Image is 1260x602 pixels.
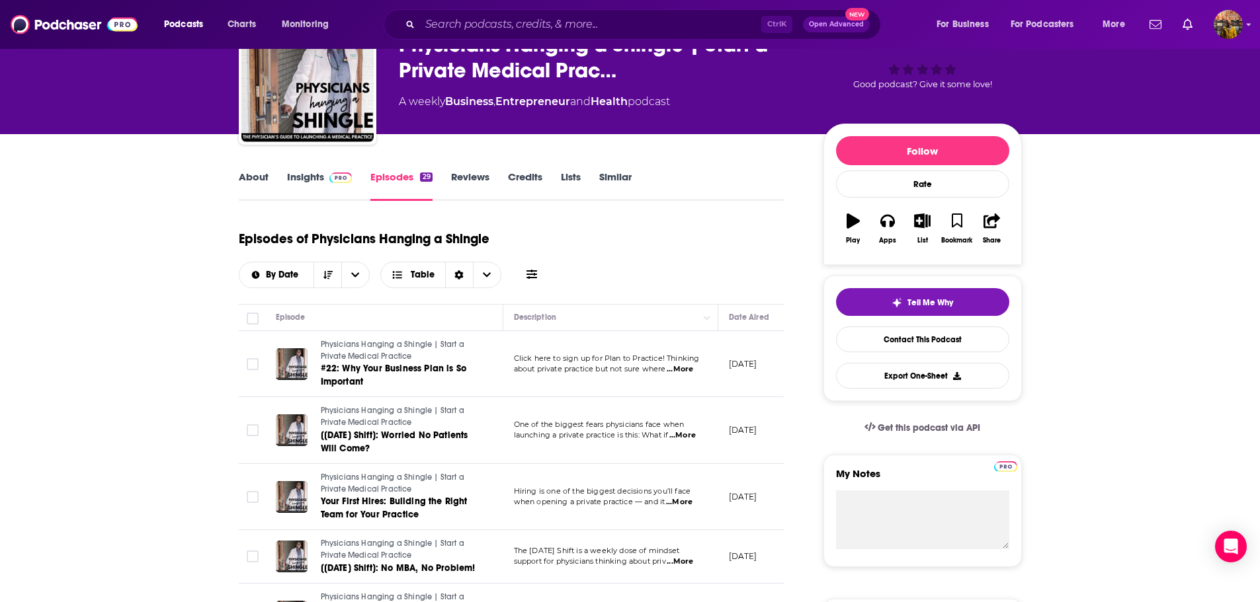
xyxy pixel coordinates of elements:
[219,14,264,35] a: Charts
[266,270,303,280] span: By Date
[878,422,980,433] span: Get this podcast via API
[341,262,369,287] button: open menu
[321,562,480,575] a: [[DATE] Shift]: No MBA, No Problem!
[905,205,939,252] button: List
[514,497,665,506] span: when opening a private practice — and it
[870,205,905,252] button: Apps
[994,461,1017,472] img: Podchaser Pro
[321,538,480,561] a: Physicians Hanging a Shingle | Start a Private Medical Practice
[321,495,480,521] a: Your First Hires: Building the Right Team for Your Practice
[11,12,138,37] img: Podchaser - Follow, Share and Rate Podcasts
[411,270,435,280] span: Table
[514,430,669,439] span: launching a private practice is this: What if
[836,288,1009,316] button: tell me why sparkleTell Me Why
[239,270,314,280] button: open menu
[321,496,468,520] span: Your First Hires: Building the Right Team for Your Practice
[155,14,220,35] button: open menu
[1144,13,1167,36] a: Show notifications dropdown
[247,358,259,370] span: Toggle select row
[314,262,341,287] button: Sort Direction
[239,170,269,201] a: About
[451,170,489,201] a: Reviews
[940,205,974,252] button: Bookmark
[420,14,761,35] input: Search podcasts, credits, & more...
[1011,15,1074,34] span: For Podcasters
[1214,10,1243,39] span: Logged in as hratnayake
[164,15,203,34] span: Podcasts
[937,15,989,34] span: For Business
[321,472,465,494] span: Physicians Hanging a Shingle | Start a Private Medical Practice
[508,170,542,201] a: Credits
[514,309,556,325] div: Description
[273,14,346,35] button: open menu
[983,237,1001,245] div: Share
[321,339,480,362] a: Physicians Hanging a Shingle | Start a Private Medical Practice
[1093,14,1142,35] button: open menu
[729,358,757,369] p: [DATE]
[823,19,1022,101] div: Good podcast? Give it some love!
[667,556,693,567] span: ...More
[420,172,432,182] div: 29
[495,95,570,108] a: Entrepreneur
[836,205,870,252] button: Play
[239,262,370,288] h2: Choose List sort
[445,262,473,287] div: Sort Direction
[321,429,480,455] a: [[DATE] Shift]: Worried No Patients Will Come?
[380,262,501,288] h2: Choose View
[321,539,465,560] span: Physicians Hanging a Shingle | Start a Private Medical Practice
[1103,15,1125,34] span: More
[729,491,757,502] p: [DATE]
[599,170,632,201] a: Similar
[370,170,432,201] a: Episodes29
[329,172,353,183] img: Podchaser Pro
[836,136,1009,165] button: Follow
[1002,14,1093,35] button: open menu
[514,556,666,566] span: support for physicians thinking about priv
[854,412,991,444] a: Get this podcast via API
[974,205,1009,252] button: Share
[321,472,480,495] a: Physicians Hanging a Shingle | Start a Private Medical Practice
[836,363,1009,389] button: Export One-Sheet
[321,363,467,387] span: #22: Why Your Business Plan is So Important
[321,562,476,574] span: [[DATE] Shift]: No MBA, No Problem!
[514,364,666,373] span: about private practice but not sure where
[907,297,953,308] span: Tell Me Why
[287,170,353,201] a: InsightsPodchaser Pro
[514,486,691,496] span: Hiring is one of the biggest decisions you’ll face
[729,309,769,325] div: Date Aired
[1215,531,1247,562] div: Open Intercom Messenger
[282,15,329,34] span: Monitoring
[514,420,685,429] span: One of the biggest fears physicians face when
[321,405,480,428] a: Physicians Hanging a Shingle | Start a Private Medical Practice
[836,170,1009,198] div: Rate
[994,459,1017,472] a: Pro website
[669,430,696,441] span: ...More
[247,491,259,503] span: Toggle select row
[247,424,259,436] span: Toggle select row
[879,237,896,245] div: Apps
[399,94,670,110] div: A weekly podcast
[892,297,902,308] img: tell me why sparkle
[836,467,1009,490] label: My Notes
[666,497,693,508] span: ...More
[667,364,693,375] span: ...More
[729,550,757,562] p: [DATE]
[321,340,465,361] span: Physicians Hanging a Shingle | Start a Private Medical Practice
[239,231,489,247] h1: Episodes of Physicians Hanging a Shingle
[591,95,628,108] a: Health
[803,17,870,32] button: Open AdvancedNew
[845,8,869,20] span: New
[761,16,792,33] span: Ctrl K
[570,95,591,108] span: and
[836,326,1009,352] a: Contact This Podcast
[729,424,757,435] p: [DATE]
[561,170,581,201] a: Lists
[1177,13,1198,36] a: Show notifications dropdown
[917,237,928,245] div: List
[276,309,306,325] div: Episode
[241,10,374,142] img: Physicians Hanging a Shingle | Start a Private Medical Practice
[699,310,715,326] button: Column Actions
[396,9,894,40] div: Search podcasts, credits, & more...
